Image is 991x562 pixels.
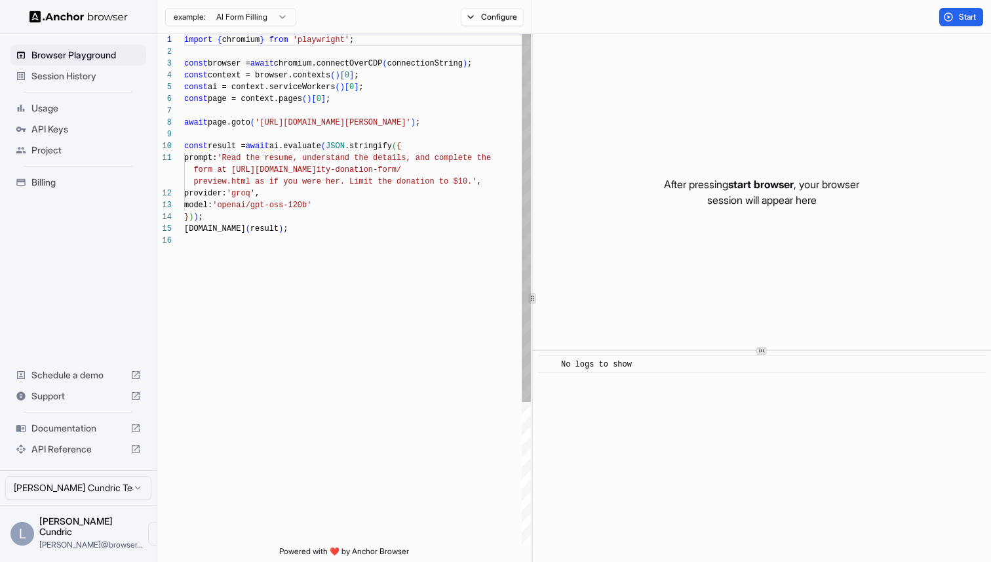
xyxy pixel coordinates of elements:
[345,83,349,92] span: [
[397,142,401,151] span: {
[31,390,125,403] span: Support
[10,522,34,546] div: L
[250,59,274,68] span: await
[10,45,146,66] div: Browser Playground
[157,211,172,223] div: 14
[10,140,146,161] div: Project
[461,8,524,26] button: Configure
[31,49,141,62] span: Browser Playground
[157,46,172,58] div: 2
[184,153,217,163] span: prompt:
[260,35,264,45] span: }
[340,71,345,80] span: [
[561,360,632,369] span: No logs to show
[10,365,146,386] div: Schedule a demo
[157,70,172,81] div: 4
[157,129,172,140] div: 9
[311,94,316,104] span: [
[39,540,143,550] span: larsen@browser-use.com
[222,35,260,45] span: chromium
[189,212,193,222] span: )
[250,118,255,127] span: (
[184,83,208,92] span: const
[959,12,977,22] span: Start
[10,66,146,87] div: Session History
[354,71,359,80] span: ;
[349,83,354,92] span: 0
[157,105,172,117] div: 7
[217,35,222,45] span: {
[728,178,794,191] span: start browser
[157,93,172,105] div: 6
[307,94,311,104] span: )
[326,142,345,151] span: JSON
[250,224,279,233] span: result
[411,118,416,127] span: )
[184,189,227,198] span: provider:
[326,94,330,104] span: ;
[212,201,311,210] span: 'openai/gpt-oss-120b'
[340,83,345,92] span: )
[269,35,288,45] span: from
[184,142,208,151] span: const
[467,59,472,68] span: ;
[193,212,198,222] span: )
[184,224,246,233] span: [DOMAIN_NAME]
[10,439,146,460] div: API Reference
[246,142,269,151] span: await
[321,142,326,151] span: (
[184,71,208,80] span: const
[193,165,316,174] span: form at [URL][DOMAIN_NAME]
[335,83,340,92] span: (
[157,140,172,152] div: 10
[335,71,340,80] span: )
[184,94,208,104] span: const
[317,94,321,104] span: 0
[345,71,349,80] span: 0
[330,71,335,80] span: (
[664,176,859,208] p: After pressing , your browser session will appear here
[10,386,146,407] div: Support
[208,71,330,80] span: context = browser.contexts
[349,35,354,45] span: ;
[157,117,172,129] div: 8
[269,142,321,151] span: ai.evaluate
[321,94,326,104] span: ]
[157,34,172,46] div: 1
[293,35,349,45] span: 'playwright'
[10,98,146,119] div: Usage
[184,201,212,210] span: model:
[416,118,420,127] span: ;
[274,59,383,68] span: chromium.connectOverCDP
[208,94,302,104] span: page = context.pages
[349,71,354,80] span: ]
[217,153,453,163] span: 'Read the resume, understand the details, and comp
[208,59,250,68] span: browser =
[382,59,387,68] span: (
[31,443,125,456] span: API Reference
[255,189,260,198] span: ,
[317,165,402,174] span: ity-donation-form/
[31,123,141,136] span: API Keys
[302,94,307,104] span: (
[545,358,551,371] span: ​
[157,81,172,93] div: 5
[387,59,463,68] span: connectionString
[184,59,208,68] span: const
[939,8,983,26] button: Start
[392,142,397,151] span: (
[227,189,255,198] span: 'groq'
[31,70,141,83] span: Session History
[157,188,172,199] div: 12
[453,153,491,163] span: lete the
[31,144,141,157] span: Project
[429,177,476,186] span: n to $10.'
[31,422,125,435] span: Documentation
[10,418,146,439] div: Documentation
[463,59,467,68] span: )
[246,224,250,233] span: (
[279,224,283,233] span: )
[157,152,172,164] div: 11
[208,83,335,92] span: ai = context.serviceWorkers
[354,83,359,92] span: ]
